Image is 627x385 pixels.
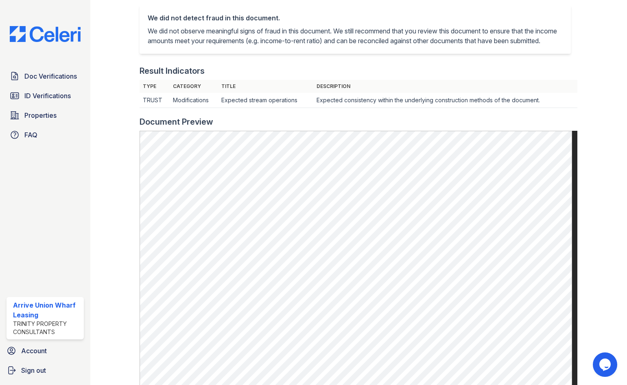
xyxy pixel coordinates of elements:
th: Description [313,80,578,93]
th: Title [218,80,313,93]
a: Account [3,343,87,359]
a: Properties [7,107,84,123]
span: Sign out [21,365,46,375]
span: FAQ [24,130,37,140]
span: Doc Verifications [24,71,77,81]
img: CE_Logo_Blue-a8612792a0a2168367f1c8372b55b34899dd931a85d93a1a3d3e32e68fde9ad4.png [3,26,87,42]
a: ID Verifications [7,88,84,104]
p: We did not observe meaningful signs of fraud in this document. We still recommend that you review... [148,26,563,46]
iframe: chat widget [593,352,619,377]
td: Modifications [170,93,218,108]
th: Category [170,80,218,93]
div: Trinity Property Consultants [13,320,81,336]
span: ID Verifications [24,91,71,101]
td: Expected consistency within the underlying construction methods of the document. [313,93,578,108]
td: Expected stream operations [218,93,313,108]
div: We did not detect fraud in this document. [148,13,563,23]
a: Sign out [3,362,87,378]
span: Properties [24,110,57,120]
div: Result Indicators [140,65,205,77]
div: Arrive Union Wharf Leasing [13,300,81,320]
div: Document Preview [140,116,213,128]
a: FAQ [7,127,84,143]
a: Doc Verifications [7,68,84,84]
td: TRUST [140,93,170,108]
th: Type [140,80,170,93]
span: Account [21,346,47,356]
